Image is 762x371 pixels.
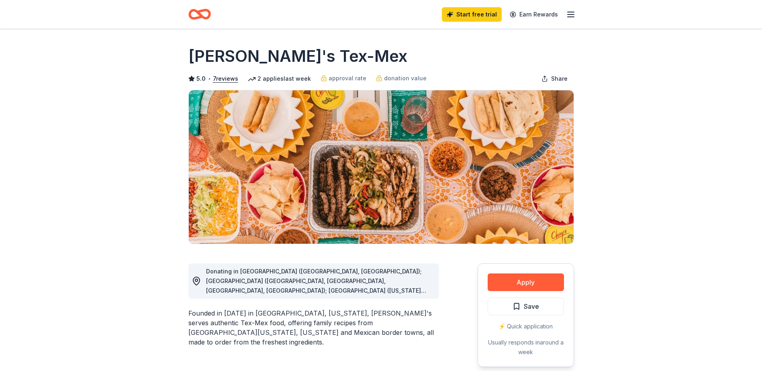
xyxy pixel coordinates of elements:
a: Earn Rewards [505,7,563,22]
span: approval rate [329,73,366,83]
a: Start free trial [442,7,502,22]
div: Founded in [DATE] in [GEOGRAPHIC_DATA], [US_STATE], [PERSON_NAME]'s serves authentic Tex-Mex food... [188,308,439,347]
button: Save [488,298,564,315]
a: approval rate [321,73,366,83]
h1: [PERSON_NAME]'s Tex-Mex [188,45,407,67]
a: donation value [376,73,427,83]
span: 5.0 [196,74,206,84]
div: Usually responds in around a week [488,338,564,357]
button: Share [535,71,574,87]
a: Home [188,5,211,24]
div: ⚡️ Quick application [488,322,564,331]
span: Share [551,74,568,84]
span: donation value [384,73,427,83]
button: 7reviews [213,74,238,84]
span: • [208,75,210,82]
span: Save [524,301,539,312]
div: 2 applies last week [248,74,311,84]
img: Image for Chuy's Tex-Mex [189,90,574,244]
button: Apply [488,273,564,291]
